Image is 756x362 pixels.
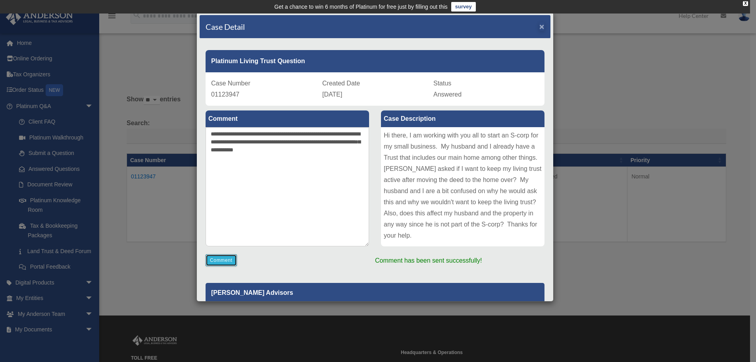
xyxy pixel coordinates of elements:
span: Answered [433,91,462,98]
button: Comment [206,254,237,266]
a: survey [451,2,476,12]
button: Close [539,22,544,31]
div: close [743,1,748,6]
label: Comment [206,110,369,127]
span: Status [433,80,451,87]
h4: Case Detail [206,21,245,32]
span: Case Number [211,80,250,87]
label: Case Description [381,110,544,127]
span: 01123947 [211,91,239,98]
p: [PERSON_NAME] Advisors [206,283,544,302]
div: Platinum Living Trust Question [206,50,544,72]
div: Get a chance to win 6 months of Platinum for free just by filling out this [274,2,448,12]
div: Hi there, I am working with you all to start an S-corp for my small business. My husband and I al... [381,127,544,246]
span: × [539,22,544,31]
span: [DATE] [322,91,342,98]
span: Created Date [322,80,360,87]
